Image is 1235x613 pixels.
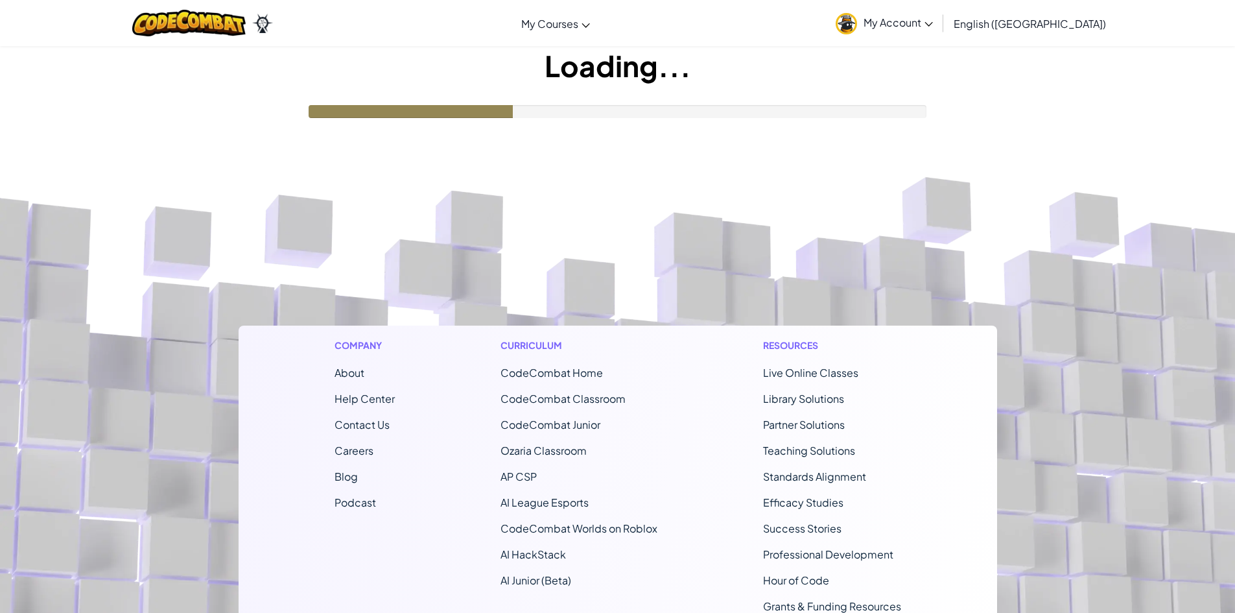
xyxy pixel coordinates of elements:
[763,599,901,613] a: Grants & Funding Resources
[836,13,857,34] img: avatar
[763,470,866,483] a: Standards Alignment
[763,339,901,352] h1: Resources
[829,3,939,43] a: My Account
[335,444,373,457] a: Careers
[947,6,1112,41] a: English ([GEOGRAPHIC_DATA])
[335,366,364,379] a: About
[500,444,587,457] a: Ozaria Classroom
[763,392,844,405] a: Library Solutions
[252,14,273,33] img: Ozaria
[500,339,657,352] h1: Curriculum
[763,366,858,379] a: Live Online Classes
[500,392,626,405] a: CodeCombat Classroom
[500,573,571,587] a: AI Junior (Beta)
[763,547,893,561] a: Professional Development
[132,10,246,36] img: CodeCombat logo
[864,16,933,29] span: My Account
[335,496,376,509] a: Podcast
[500,366,603,379] span: CodeCombat Home
[500,496,589,509] a: AI League Esports
[763,573,829,587] a: Hour of Code
[763,444,855,457] a: Teaching Solutions
[500,470,537,483] a: AP CSP
[954,17,1106,30] span: English ([GEOGRAPHIC_DATA])
[335,418,390,431] span: Contact Us
[515,6,596,41] a: My Courses
[500,418,600,431] a: CodeCombat Junior
[763,496,843,509] a: Efficacy Studies
[763,418,845,431] a: Partner Solutions
[521,17,578,30] span: My Courses
[500,547,566,561] a: AI HackStack
[335,392,395,405] a: Help Center
[763,522,841,535] a: Success Stories
[335,339,395,352] h1: Company
[500,522,657,535] a: CodeCombat Worlds on Roblox
[335,470,358,483] a: Blog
